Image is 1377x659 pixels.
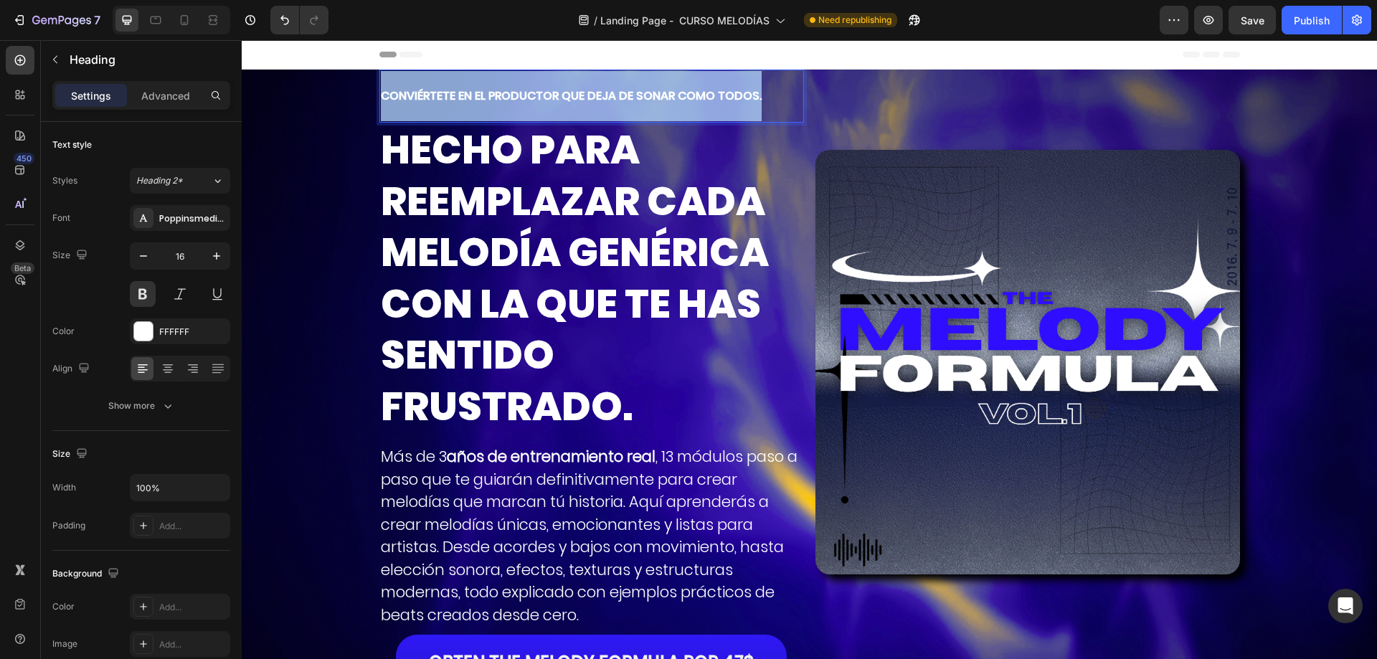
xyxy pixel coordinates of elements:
div: Beta [11,262,34,274]
div: Background [52,564,122,584]
div: Publish [1294,13,1330,28]
img: gempages_576749552749511497-b9e70973-95cc-46bc-af29-faa3fe9c8230.png [574,110,998,534]
button: Save [1229,6,1276,34]
a: OBTEN THE MELODY FORMULA por 47$ [154,594,545,650]
button: 7 [6,6,107,34]
p: 7 [94,11,100,29]
div: Color [52,325,75,338]
div: Add... [159,638,227,651]
div: Image [52,637,77,650]
div: FFFFFF [159,326,227,338]
span: Heading 2* [136,174,183,187]
div: Poppinsmedium [159,212,227,225]
div: Size [52,246,90,265]
span: Save [1241,14,1264,27]
div: Open Intercom Messenger [1328,589,1363,623]
p: Heading [70,51,224,68]
div: Text style [52,138,92,151]
span: / [594,13,597,28]
div: Size [52,445,90,464]
div: Show more [108,399,175,413]
button: Publish [1282,6,1342,34]
button: Show more [52,393,230,419]
span: Landing Page - CURSO MELODÍAS [600,13,770,28]
div: Add... [159,601,227,614]
div: Add... [159,520,227,533]
div: Padding [52,519,85,532]
div: Align [52,359,93,379]
input: Auto [131,475,229,501]
div: Width [52,481,76,494]
span: Need republishing [818,14,891,27]
p: Settings [71,88,111,103]
p: Advanced [141,88,190,103]
p: OBTEN THE MELODY FORMULA por 47$ [187,606,512,639]
div: Color [52,600,75,613]
div: Undo/Redo [270,6,328,34]
button: Heading 2* [130,168,230,194]
div: Styles [52,174,77,187]
div: 450 [14,153,34,164]
iframe: Design area [242,40,1377,659]
div: Font [52,212,70,224]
